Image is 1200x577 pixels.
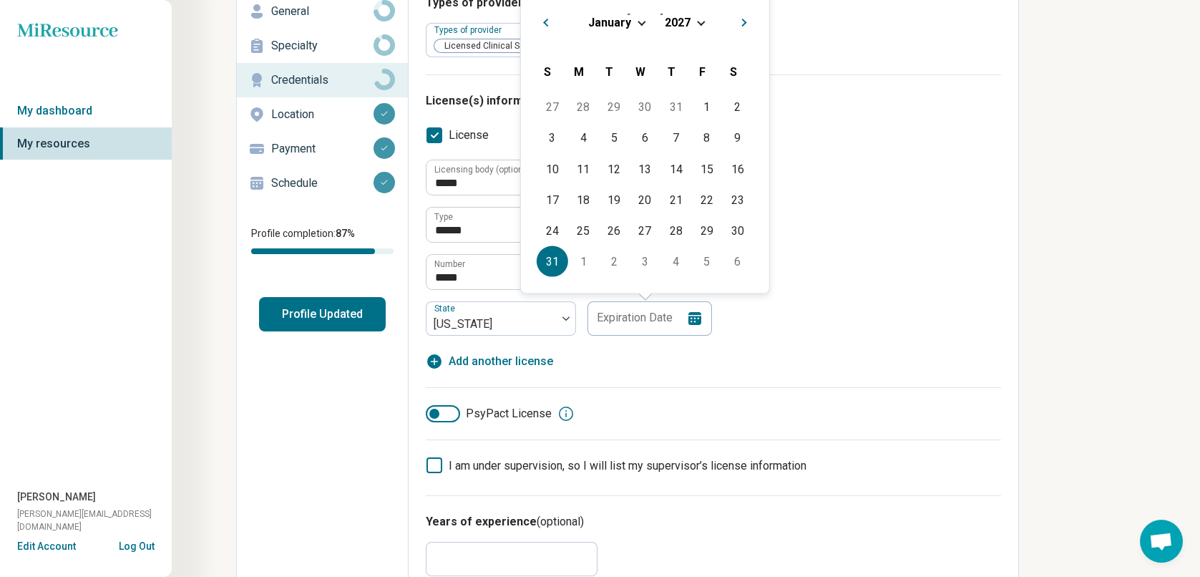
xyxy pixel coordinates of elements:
[251,248,394,254] div: Profile completion
[722,92,753,122] div: Choose Saturday, January 2nd, 2027
[537,246,567,277] div: Choose Sunday, January 31st, 2027
[567,92,598,122] div: Choose Monday, December 28th, 2026
[537,184,567,215] div: Choose Sunday, January 17th, 2027
[17,508,172,533] span: [PERSON_NAME][EMAIL_ADDRESS][DOMAIN_NAME]
[730,64,737,78] span: S
[630,215,660,246] div: Choose Wednesday, January 27th, 2027
[237,29,408,63] a: Specialty
[434,165,533,174] label: Licensing body (optional)
[691,246,722,277] div: Choose Friday, February 5th, 2027
[630,122,660,153] div: Choose Wednesday, January 6th, 2027
[426,405,552,422] label: PsyPact License
[544,64,551,78] span: S
[336,228,355,239] span: 87 %
[664,14,691,29] button: 2027
[567,122,598,153] div: Choose Monday, January 4th, 2027
[434,304,458,314] label: State
[660,215,691,246] div: Choose Thursday, January 28th, 2027
[537,92,567,122] div: Choose Sunday, December 27th, 2026
[605,64,613,78] span: T
[17,490,96,505] span: [PERSON_NAME]
[119,539,155,551] button: Log Out
[722,246,753,277] div: Choose Saturday, February 6th, 2027
[426,92,1001,110] h3: License(s) information
[567,215,598,246] div: Choose Monday, January 25th, 2027
[271,3,374,20] p: General
[237,218,408,263] div: Profile completion:
[699,64,706,78] span: F
[17,539,76,554] button: Edit Account
[434,213,453,221] label: Type
[271,72,374,89] p: Credentials
[691,92,722,122] div: Choose Friday, January 1st, 2027
[537,215,567,246] div: Choose Sunday, January 24th, 2027
[691,184,722,215] div: Choose Friday, January 22nd, 2027
[599,215,630,246] div: Choose Tuesday, January 26th, 2027
[574,64,584,78] span: M
[691,122,722,153] div: Choose Friday, January 8th, 2027
[537,515,584,528] span: (optional)
[426,513,1001,530] h3: Years of experience
[237,166,408,200] a: Schedule
[660,184,691,215] div: Choose Thursday, January 21st, 2027
[271,37,374,54] p: Specialty
[426,353,553,370] button: Add another license
[1140,520,1183,563] div: Open chat
[660,153,691,184] div: Choose Thursday, January 14th, 2027
[434,39,605,53] span: Licensed Clinical Social Worker (LCSW)
[449,127,489,144] span: License
[434,260,465,268] label: Number
[599,92,630,122] div: Choose Tuesday, December 29th, 2026
[599,246,630,277] div: Choose Tuesday, February 2nd, 2027
[735,9,758,32] button: Next Month
[434,25,504,35] label: Types of provider
[537,92,753,277] div: Month January, 2027
[259,297,386,331] button: Profile Updated
[630,153,660,184] div: Choose Wednesday, January 13th, 2027
[588,15,631,29] span: January
[665,15,691,29] span: 2027
[449,353,553,370] span: Add another license
[567,246,598,277] div: Choose Monday, February 1st, 2027
[660,246,691,277] div: Choose Thursday, February 4th, 2027
[271,106,374,123] p: Location
[668,64,675,78] span: T
[599,122,630,153] div: Choose Tuesday, January 5th, 2027
[237,63,408,97] a: Credentials
[660,92,691,122] div: Choose Thursday, December 31st, 2026
[532,9,555,32] button: Previous Month
[449,459,806,472] span: I am under supervision, so I will list my supervisor’s license information
[691,215,722,246] div: Choose Friday, January 29th, 2027
[532,9,758,30] h2: [DATE]
[271,140,374,157] p: Payment
[426,208,724,242] input: credential.licenses.0.name
[599,184,630,215] div: Choose Tuesday, January 19th, 2027
[237,132,408,166] a: Payment
[691,153,722,184] div: Choose Friday, January 15th, 2027
[630,92,660,122] div: Choose Wednesday, December 30th, 2026
[630,246,660,277] div: Choose Wednesday, February 3rd, 2027
[660,122,691,153] div: Choose Thursday, January 7th, 2027
[635,64,645,78] span: W
[630,184,660,215] div: Choose Wednesday, January 20th, 2027
[567,153,598,184] div: Choose Monday, January 11th, 2027
[567,184,598,215] div: Choose Monday, January 18th, 2027
[722,215,753,246] div: Choose Saturday, January 30th, 2027
[587,14,632,29] button: January
[722,153,753,184] div: Choose Saturday, January 16th, 2027
[722,122,753,153] div: Choose Saturday, January 9th, 2027
[599,153,630,184] div: Choose Tuesday, January 12th, 2027
[537,122,567,153] div: Choose Sunday, January 3rd, 2027
[537,153,567,184] div: Choose Sunday, January 10th, 2027
[722,184,753,215] div: Choose Saturday, January 23rd, 2027
[271,175,374,192] p: Schedule
[237,97,408,132] a: Location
